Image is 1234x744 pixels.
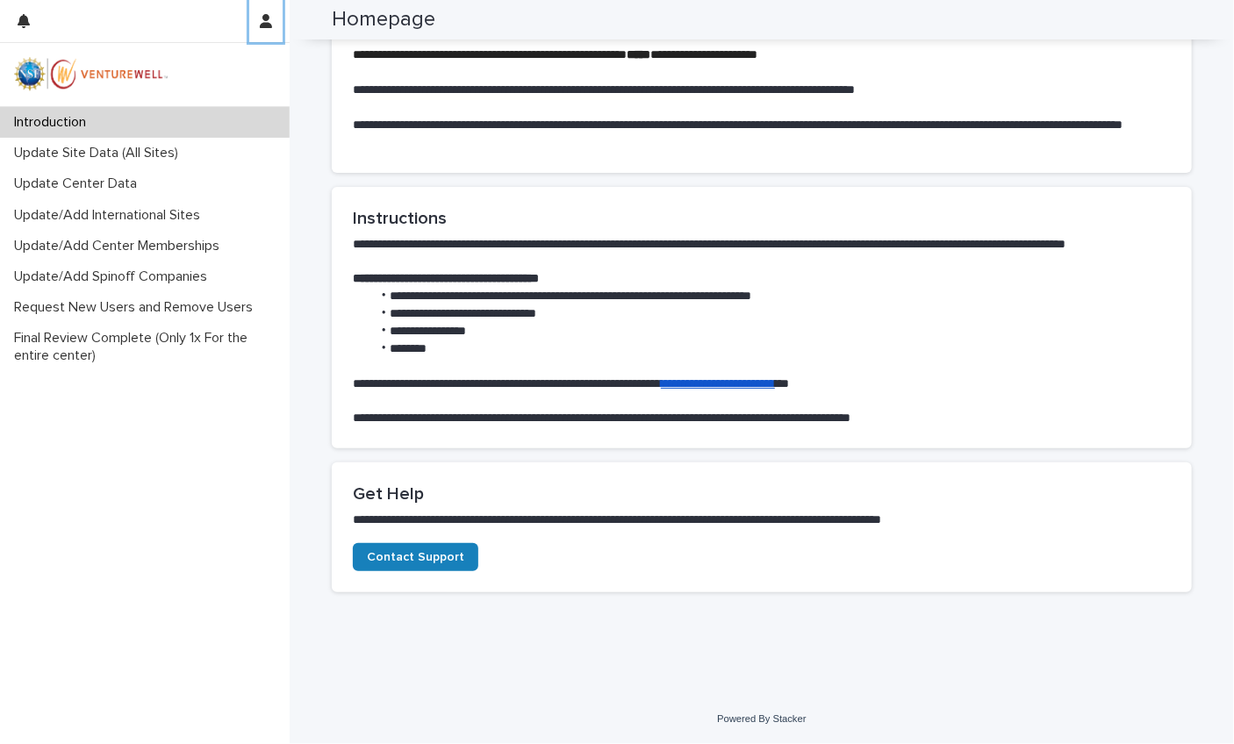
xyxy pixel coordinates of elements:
img: mWhVGmOKROS2pZaMU8FQ [14,57,169,92]
p: Update/Add Spinoff Companies [7,268,221,285]
p: Update Site Data (All Sites) [7,145,192,161]
p: Update/Add International Sites [7,207,214,224]
p: Request New Users and Remove Users [7,299,267,316]
span: Contact Support [367,551,464,563]
a: Powered By Stacker [717,713,806,724]
p: Update Center Data [7,175,151,192]
a: Contact Support [353,543,478,571]
h2: Get Help [353,483,1171,504]
p: Final Review Complete (Only 1x For the entire center) [7,330,290,363]
p: Update/Add Center Memberships [7,238,233,254]
p: Introduction [7,114,100,131]
h2: Instructions [353,208,1171,229]
h2: Homepage [332,7,435,32]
